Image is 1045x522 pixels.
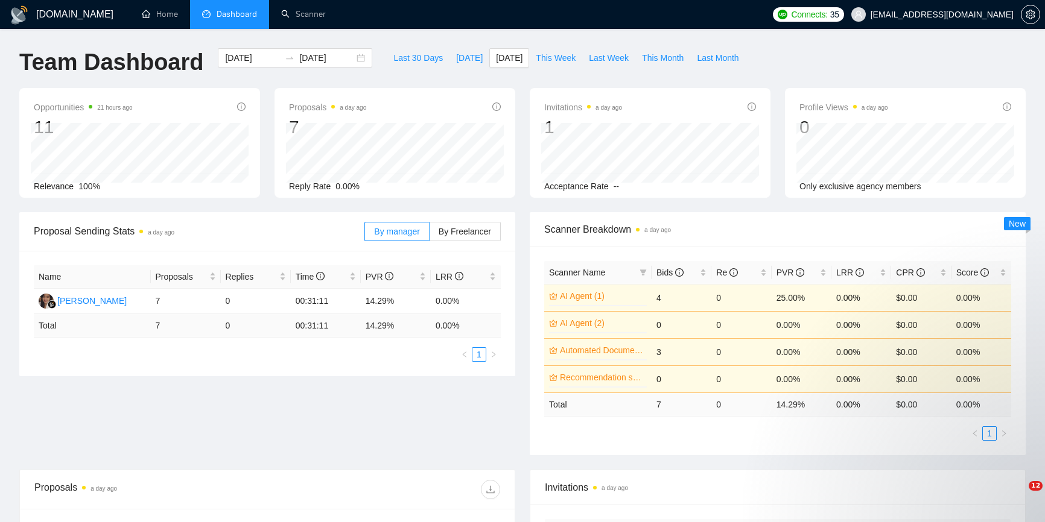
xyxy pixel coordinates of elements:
[891,392,951,416] td: $ 0.00
[10,5,29,25] img: logo
[1009,219,1026,228] span: New
[19,48,203,77] h1: Team Dashboard
[296,272,325,281] span: Time
[772,392,831,416] td: 14.29 %
[226,270,277,283] span: Replies
[652,311,711,338] td: 0
[361,314,431,338] td: 14.29 %
[799,116,888,139] div: 0
[652,338,711,365] td: 3
[34,116,133,139] div: 11
[862,104,888,111] time: a day ago
[151,314,221,338] td: 7
[340,104,366,111] time: a day ago
[652,284,711,311] td: 4
[78,181,100,191] span: 100%
[854,10,863,19] span: user
[831,365,891,392] td: 0.00%
[549,268,605,277] span: Scanner Name
[490,351,497,358] span: right
[642,51,684,64] span: This Month
[436,272,463,281] span: LRR
[560,371,644,384] a: Recommendation system
[644,227,671,233] time: a day ago
[148,229,174,236] time: a day ago
[299,51,354,64] input: End date
[711,338,771,365] td: 0
[711,311,771,338] td: 0
[772,365,831,392] td: 0.00%
[856,268,864,277] span: info-circle
[34,100,133,115] span: Opportunities
[374,227,419,236] span: By manager
[891,284,951,311] td: $0.00
[951,311,1011,338] td: 0.00%
[385,272,393,280] span: info-circle
[637,263,649,281] span: filter
[951,338,1011,365] td: 0.00%
[830,8,839,21] span: 35
[225,51,280,64] input: Start date
[316,272,325,280] span: info-circle
[48,300,56,309] img: gigradar-bm.png
[486,347,501,362] button: right
[1029,481,1043,491] span: 12
[431,314,501,338] td: 0.00 %
[536,51,576,64] span: This Week
[285,53,294,63] span: swap-right
[486,347,501,362] li: Next Page
[34,265,151,289] th: Name
[34,181,74,191] span: Relevance
[544,100,622,115] span: Invitations
[635,48,690,68] button: This Month
[202,10,211,18] span: dashboard
[916,268,925,277] span: info-circle
[361,289,431,314] td: 14.29%
[457,347,472,362] li: Previous Page
[449,48,489,68] button: [DATE]
[772,338,831,365] td: 0.00%
[34,480,267,499] div: Proposals
[896,268,924,277] span: CPR
[285,53,294,63] span: to
[549,292,557,300] span: crown
[799,100,888,115] span: Profile Views
[772,311,831,338] td: 0.00%
[652,392,711,416] td: 7
[549,346,557,354] span: crown
[560,316,644,330] a: AI Agent (2)
[549,373,557,382] span: crown
[589,51,629,64] span: Last Week
[544,116,622,139] div: 1
[39,295,127,305] a: DS[PERSON_NAME]
[366,272,394,281] span: PVR
[549,319,557,327] span: crown
[951,284,1011,311] td: 0.00%
[690,48,745,68] button: Last Month
[614,181,619,191] span: --
[544,392,652,416] td: Total
[34,314,151,338] td: Total
[772,284,831,311] td: 25.00%
[1021,10,1040,19] span: setting
[237,102,246,111] span: info-circle
[544,222,1011,237] span: Scanner Breakdown
[142,9,178,19] a: homeHome
[831,311,891,338] td: 0.00%
[221,265,291,289] th: Replies
[796,268,804,277] span: info-circle
[1021,5,1040,24] button: setting
[831,392,891,416] td: 0.00 %
[492,102,501,111] span: info-circle
[489,48,529,68] button: [DATE]
[711,284,771,311] td: 0
[560,344,644,357] a: Automated Document Processing
[951,365,1011,392] td: 0.00%
[156,270,207,283] span: Proposals
[544,181,609,191] span: Acceptance Rate
[472,347,486,362] li: 1
[716,268,738,277] span: Re
[956,268,989,277] span: Score
[281,9,326,19] a: searchScanner
[472,348,486,361] a: 1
